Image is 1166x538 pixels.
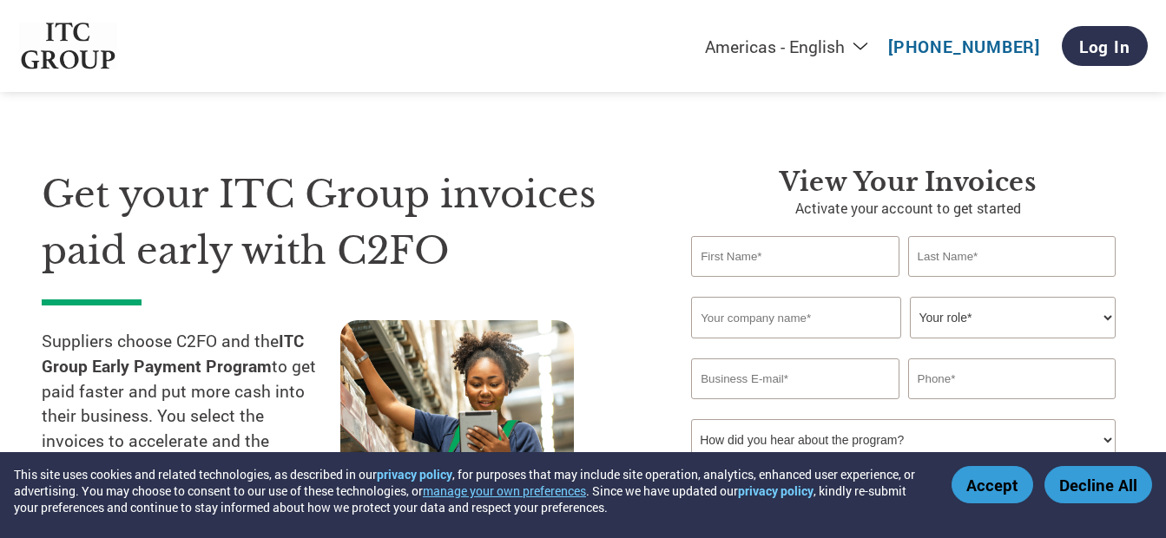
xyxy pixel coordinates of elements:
[19,23,118,70] img: ITC Group
[691,358,899,399] input: Invalid Email format
[691,167,1124,198] h3: View Your Invoices
[908,401,1116,412] div: Inavlid Phone Number
[738,482,814,499] a: privacy policy
[42,329,340,479] p: Suppliers choose C2FO and the to get paid faster and put more cash into their business. You selec...
[1044,466,1152,503] button: Decline All
[691,401,899,412] div: Inavlid Email Address
[888,36,1040,57] a: [PHONE_NUMBER]
[340,320,574,491] img: supply chain worker
[14,466,926,515] div: This site uses cookies and related technologies, as described in our , for purposes that may incl...
[423,482,586,499] button: manage your own preferences
[691,340,1116,351] div: Invalid company name or company name is too long
[908,358,1116,399] input: Phone*
[908,279,1116,290] div: Invalid last name or last name is too long
[910,297,1116,338] select: Title/Role
[42,167,639,279] h1: Get your ITC Group invoices paid early with C2FO
[691,198,1124,219] p: Activate your account to get started
[952,466,1033,503] button: Accept
[691,297,901,338] input: Your company name*
[42,330,304,377] strong: ITC Group Early Payment Program
[377,466,452,482] a: privacy policy
[908,236,1116,277] input: Last Name*
[1062,26,1148,66] a: Log In
[691,279,899,290] div: Invalid first name or first name is too long
[691,236,899,277] input: First Name*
